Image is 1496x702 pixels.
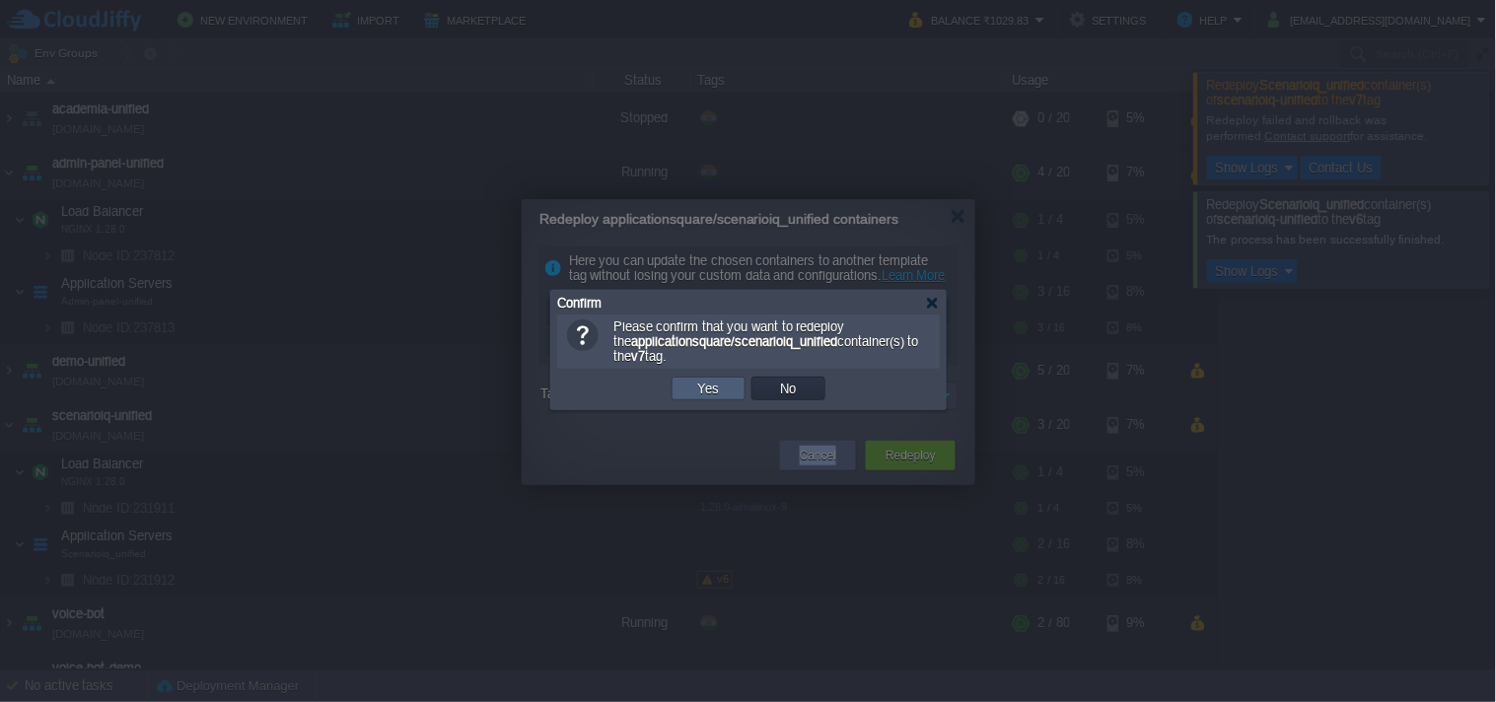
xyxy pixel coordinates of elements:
[613,319,919,364] span: Please confirm that you want to redeploy the container(s) to the tag.
[631,349,645,364] b: v7
[775,380,803,397] button: No
[557,296,602,311] span: Confirm
[631,334,837,349] b: applicationsquare/scenarioiq_unified
[692,380,726,397] button: Yes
